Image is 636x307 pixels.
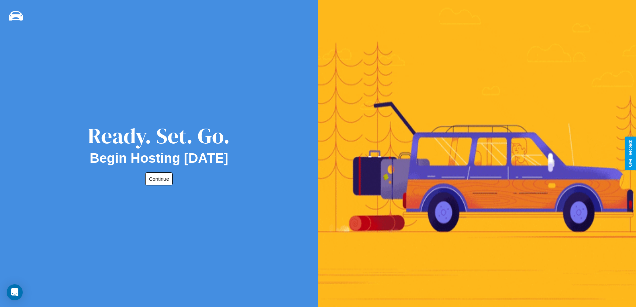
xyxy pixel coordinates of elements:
h2: Begin Hosting [DATE] [90,151,228,166]
div: Give Feedback [628,140,633,167]
button: Continue [145,172,173,185]
div: Ready. Set. Go. [88,121,230,151]
div: Open Intercom Messenger [7,284,23,300]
